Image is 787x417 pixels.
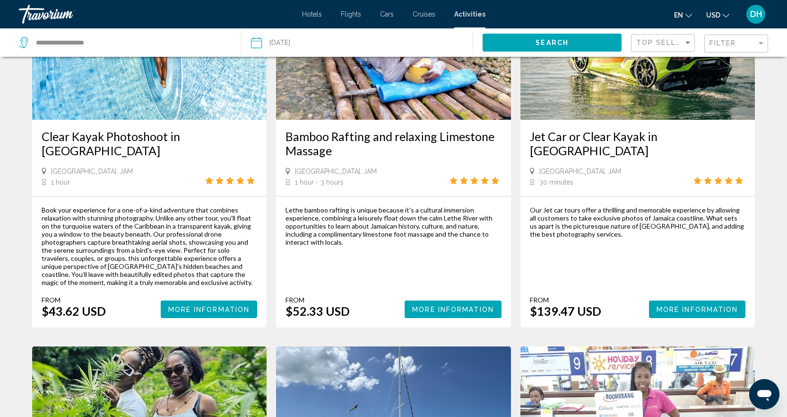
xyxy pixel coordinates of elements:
[744,4,768,24] button: User Menu
[168,306,250,313] span: More Information
[295,178,344,186] span: 1 hour - 3 hours
[412,306,494,313] span: More Information
[530,296,601,304] div: From
[530,129,746,158] a: Jet Car or Clear Kayak in [GEOGRAPHIC_DATA]
[42,206,258,286] div: Book your experience for a one-of-a-kind adventure that combines relaxation with stunning photogr...
[285,206,502,246] div: Lethe bamboo rafting is unique because it's a cultural immersion experience, combining a leisurel...
[674,11,683,19] span: en
[161,301,258,318] button: More Information
[530,206,746,238] div: Our Jet car tours offer a thrilling and memorable experience by allowing all customers to take ex...
[302,10,322,18] a: Hotels
[483,34,622,51] button: Search
[749,379,779,409] iframe: Button to launch messaging window
[636,39,692,47] mat-select: Sort by
[380,10,394,18] a: Cars
[454,10,485,18] a: Activities
[285,296,350,304] div: From
[285,129,502,158] a: Bamboo Rafting and relaxing Limestone Massage
[413,10,435,18] a: Cruises
[539,178,573,186] span: 30 minutes
[539,168,621,175] span: [GEOGRAPHIC_DATA], JAM
[42,304,106,318] div: $43.62 USD
[51,168,133,175] span: [GEOGRAPHIC_DATA], JAM
[285,304,350,318] div: $52.33 USD
[42,296,106,304] div: From
[295,168,377,175] span: [GEOGRAPHIC_DATA], JAM
[709,39,736,47] span: Filter
[42,129,258,158] a: Clear Kayak Photoshoot in [GEOGRAPHIC_DATA]
[706,8,729,22] button: Change currency
[636,39,691,46] span: Top Sellers
[674,8,692,22] button: Change language
[706,11,720,19] span: USD
[530,304,601,318] div: $139.47 USD
[750,9,762,19] span: DH
[649,301,746,318] button: More Information
[657,306,738,313] span: More Information
[341,10,361,18] a: Flights
[251,28,473,57] button: Date: Nov 26, 2025
[405,301,502,318] button: More Information
[19,5,293,24] a: Travorium
[51,178,70,186] span: 1 hour
[536,39,569,47] span: Search
[704,34,768,53] button: Filter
